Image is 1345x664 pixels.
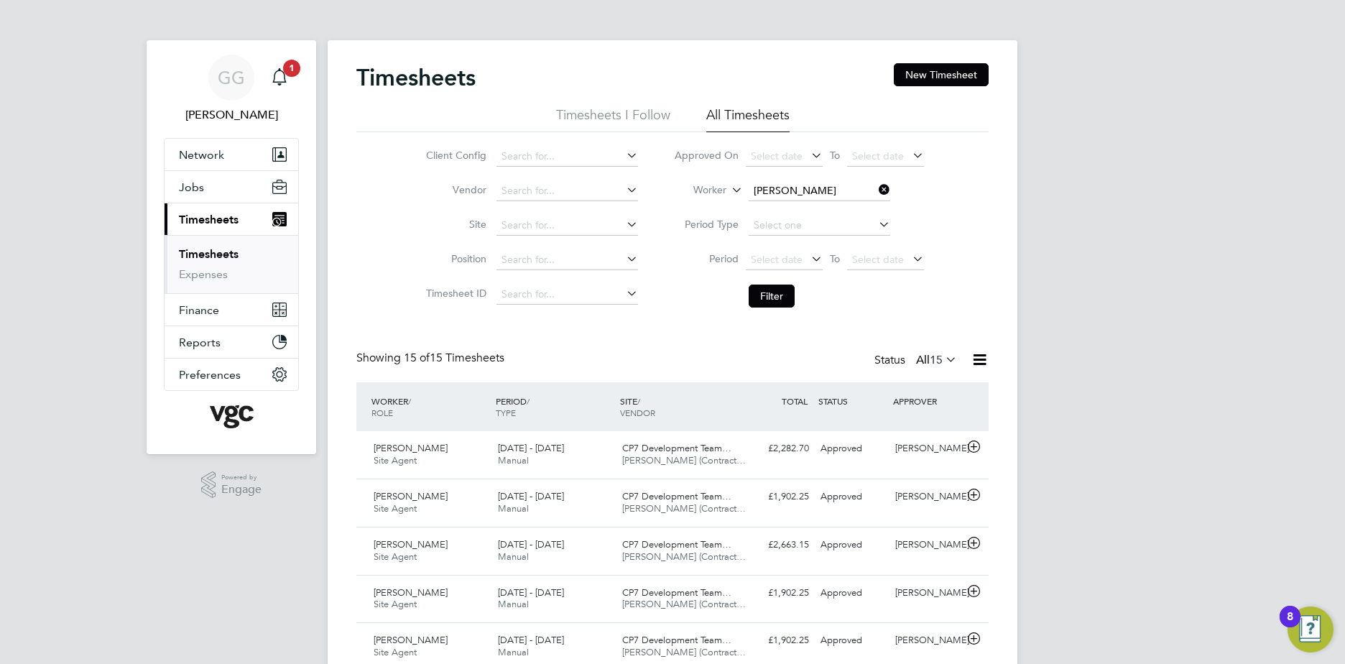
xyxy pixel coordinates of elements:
[165,359,298,390] button: Preferences
[815,437,889,461] div: Approved
[164,106,299,124] span: Gauri Gautam
[662,183,726,198] label: Worker
[496,181,638,201] input: Search for...
[422,252,486,265] label: Position
[210,405,254,428] img: vgcgroup-logo-retina.png
[221,484,262,496] span: Engage
[422,149,486,162] label: Client Config
[408,395,411,407] span: /
[356,63,476,92] h2: Timesheets
[374,538,448,550] span: [PERSON_NAME]
[622,502,746,515] span: [PERSON_NAME] (Contract…
[815,533,889,557] div: Approved
[622,646,746,658] span: [PERSON_NAME] (Contract…
[498,454,529,466] span: Manual
[498,646,529,658] span: Manual
[179,303,219,317] span: Finance
[404,351,430,365] span: 15 of
[889,437,964,461] div: [PERSON_NAME]
[496,216,638,236] input: Search for...
[815,388,889,414] div: STATUS
[498,538,564,550] span: [DATE] - [DATE]
[179,368,241,382] span: Preferences
[265,55,294,101] a: 1
[147,40,316,454] nav: Main navigation
[706,106,790,132] li: All Timesheets
[826,249,844,268] span: To
[852,253,904,266] span: Select date
[422,287,486,300] label: Timesheet ID
[179,213,239,226] span: Timesheets
[622,490,731,502] span: CP7 Development Team…
[374,502,417,515] span: Site Agent
[374,490,448,502] span: [PERSON_NAME]
[622,442,731,454] span: CP7 Development Team…
[356,351,507,366] div: Showing
[616,388,741,425] div: SITE
[165,326,298,358] button: Reports
[371,407,393,418] span: ROLE
[889,581,964,605] div: [PERSON_NAME]
[179,148,224,162] span: Network
[422,218,486,231] label: Site
[889,485,964,509] div: [PERSON_NAME]
[930,353,943,367] span: 15
[622,454,746,466] span: [PERSON_NAME] (Contract…
[496,147,638,167] input: Search for...
[498,586,564,599] span: [DATE] - [DATE]
[374,454,417,466] span: Site Agent
[740,437,815,461] div: £2,282.70
[374,442,448,454] span: [PERSON_NAME]
[527,395,530,407] span: /
[498,502,529,515] span: Manual
[674,218,739,231] label: Period Type
[622,538,731,550] span: CP7 Development Team…
[492,388,616,425] div: PERIOD
[815,629,889,653] div: Approved
[179,180,204,194] span: Jobs
[674,149,739,162] label: Approved On
[740,629,815,653] div: £1,902.25
[221,471,262,484] span: Powered by
[1288,607,1334,653] button: Open Resource Center, 8 new notifications
[374,634,448,646] span: [PERSON_NAME]
[894,63,989,86] button: New Timesheet
[179,336,221,349] span: Reports
[815,581,889,605] div: Approved
[826,146,844,165] span: To
[179,247,239,261] a: Timesheets
[218,68,245,87] span: GG
[374,550,417,563] span: Site Agent
[889,629,964,653] div: [PERSON_NAME]
[374,598,417,610] span: Site Agent
[622,550,746,563] span: [PERSON_NAME] (Contract…
[782,395,808,407] span: TOTAL
[496,285,638,305] input: Search for...
[674,252,739,265] label: Period
[496,407,516,418] span: TYPE
[165,294,298,326] button: Finance
[164,55,299,124] a: GG[PERSON_NAME]
[201,471,262,499] a: Powered byEngage
[165,171,298,203] button: Jobs
[620,407,655,418] span: VENDOR
[815,485,889,509] div: Approved
[740,581,815,605] div: £1,902.25
[889,388,964,414] div: APPROVER
[404,351,504,365] span: 15 Timesheets
[740,485,815,509] div: £1,902.25
[498,442,564,454] span: [DATE] - [DATE]
[889,533,964,557] div: [PERSON_NAME]
[498,490,564,502] span: [DATE] - [DATE]
[751,253,803,266] span: Select date
[498,634,564,646] span: [DATE] - [DATE]
[165,203,298,235] button: Timesheets
[749,216,890,236] input: Select one
[916,353,957,367] label: All
[852,149,904,162] span: Select date
[498,598,529,610] span: Manual
[283,60,300,77] span: 1
[422,183,486,196] label: Vendor
[556,106,670,132] li: Timesheets I Follow
[622,586,731,599] span: CP7 Development Team…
